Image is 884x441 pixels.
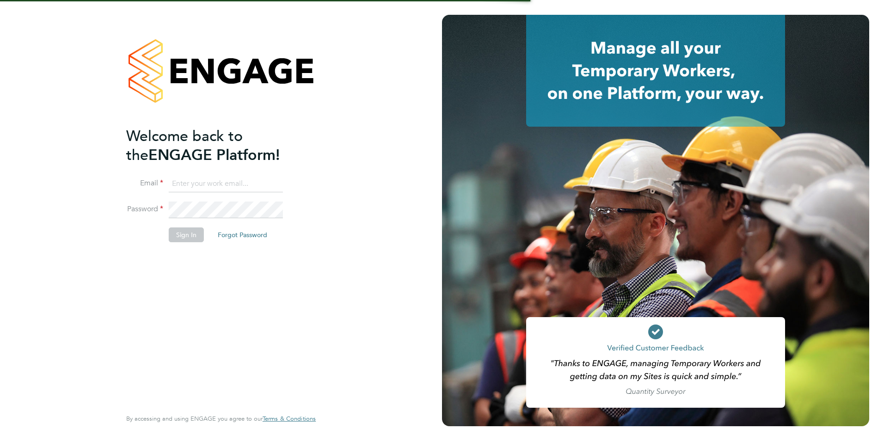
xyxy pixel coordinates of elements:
span: Welcome back to the [126,127,243,164]
button: Forgot Password [210,227,275,242]
a: Terms & Conditions [263,415,316,423]
label: Password [126,204,163,214]
button: Sign In [169,227,204,242]
h2: ENGAGE Platform! [126,127,307,165]
span: By accessing and using ENGAGE you agree to our [126,415,316,423]
input: Enter your work email... [169,176,283,192]
label: Email [126,178,163,188]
